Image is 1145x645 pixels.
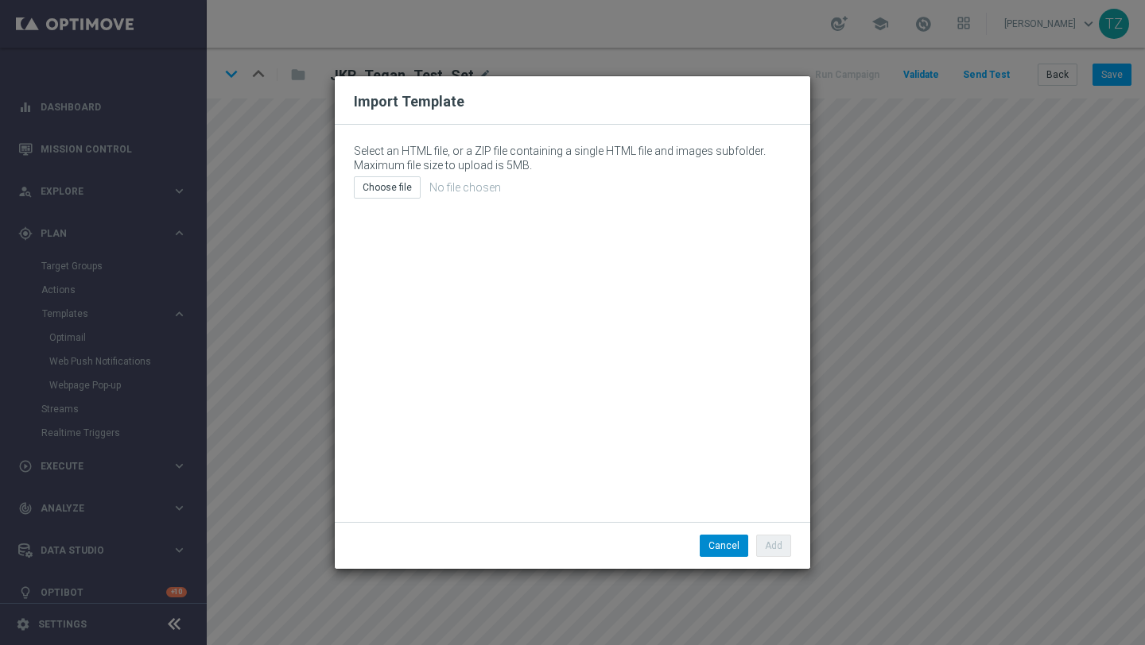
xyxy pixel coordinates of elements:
button: Cancel [700,535,748,557]
h2: Import Template [354,92,791,111]
p: Select an HTML file, or a ZIP file containing a single HTML file and images subfolder. Maximum fi... [354,144,791,172]
div: Choose file [354,176,421,199]
button: Add [756,535,791,557]
span: No file chosen [429,181,501,195]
